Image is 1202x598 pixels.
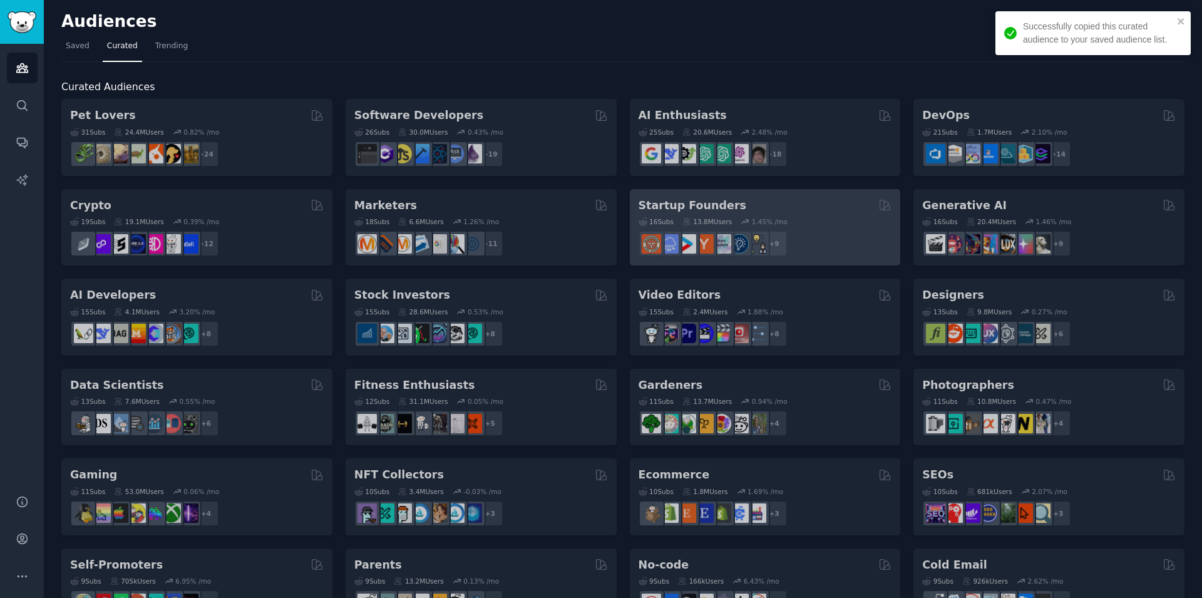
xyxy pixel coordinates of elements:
[66,41,90,52] span: Saved
[1177,16,1186,26] button: close
[151,36,192,62] a: Trending
[61,36,94,62] a: Saved
[1023,20,1173,46] div: Successfully copied this curated audience to your saved audience list.
[155,41,188,52] span: Trending
[103,36,142,62] a: Curated
[8,11,36,33] img: GummySearch logo
[107,41,138,52] span: Curated
[61,12,1083,32] h2: Audiences
[61,80,155,95] span: Curated Audiences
